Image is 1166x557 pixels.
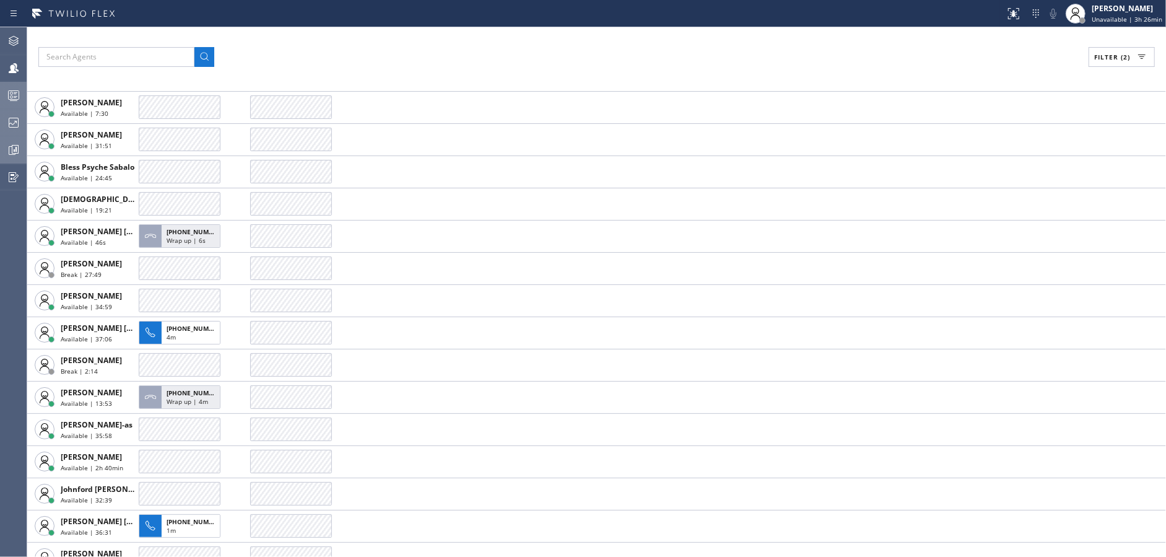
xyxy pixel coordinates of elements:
span: [PHONE_NUMBER] [167,227,223,236]
span: [PHONE_NUMBER] [167,388,223,397]
span: Available | 2h 40min [61,463,123,472]
span: [PERSON_NAME] [61,291,122,301]
span: [PERSON_NAME]-as [61,419,133,430]
span: Unavailable | 3h 26min [1092,15,1162,24]
span: Wrap up | 4m [167,397,208,406]
span: [PHONE_NUMBER] [167,517,223,526]
button: [PHONE_NUMBER]4m [139,317,224,348]
span: [PERSON_NAME] [PERSON_NAME] Dahil [61,516,207,527]
span: Available | 46s [61,238,106,247]
span: 4m [167,333,176,341]
span: Available | 32:39 [61,496,112,504]
button: [PHONE_NUMBER]Wrap up | 6s [139,221,224,252]
input: Search Agents [38,47,194,67]
span: Filter (2) [1094,53,1130,61]
span: Available | 35:58 [61,431,112,440]
span: [PERSON_NAME] [61,355,122,366]
button: [PHONE_NUMBER]Wrap up | 4m [139,382,224,413]
span: [PERSON_NAME] [61,452,122,462]
span: [PERSON_NAME] [PERSON_NAME] [61,323,185,333]
span: Available | 24:45 [61,173,112,182]
span: [PERSON_NAME] [61,387,122,398]
span: Available | 31:51 [61,141,112,150]
button: [PHONE_NUMBER]1m [139,511,224,542]
span: [PERSON_NAME] [PERSON_NAME] [61,226,185,237]
span: [PERSON_NAME] [61,97,122,108]
span: Wrap up | 6s [167,236,206,245]
span: Bless Psyche Sabalo [61,162,134,172]
span: Available | 36:31 [61,528,112,537]
button: Filter (2) [1089,47,1155,67]
span: 1m [167,526,176,535]
span: Available | 37:06 [61,335,112,343]
span: [PHONE_NUMBER] [167,324,223,333]
span: Available | 19:21 [61,206,112,214]
span: Available | 7:30 [61,109,108,118]
span: Break | 2:14 [61,367,98,375]
span: Available | 13:53 [61,399,112,408]
span: [PERSON_NAME] [61,129,122,140]
button: Mute [1045,5,1062,22]
span: [PERSON_NAME] [61,258,122,269]
span: Available | 34:59 [61,302,112,311]
span: Break | 27:49 [61,270,102,279]
span: Johnford [PERSON_NAME] [61,484,156,494]
div: [PERSON_NAME] [1092,3,1162,14]
span: [DEMOGRAPHIC_DATA][PERSON_NAME] [61,194,206,204]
